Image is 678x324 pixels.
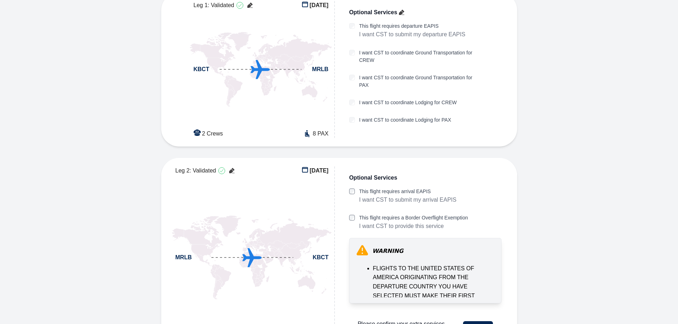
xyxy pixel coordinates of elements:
[359,195,457,205] p: I want CST to submit my arrival EAPIS
[359,188,457,195] label: This flight requires arrival EAPIS
[349,8,397,17] span: Optional Services
[313,129,329,138] span: 8 PAX
[312,65,329,74] span: MRLB
[359,214,468,222] label: This flight requires a Border Overflight Exemption
[359,49,483,64] label: I want CST to coordinate Ground Transportation for CREW
[312,253,328,262] span: KBCT
[175,253,192,262] span: MRLB
[359,74,483,89] label: I want CST to coordinate Ground Transportation for PAX
[359,99,457,106] label: I want CST to coordinate Lodging for CREW
[310,166,329,175] span: [DATE]
[310,1,329,10] span: [DATE]
[194,1,234,10] span: Leg 1: Validated
[359,222,468,231] p: I want CST to provide this service
[359,30,466,39] p: I want CST to submit my departure EAPIS
[175,166,216,175] span: Leg 2: Validated
[194,65,209,74] span: KBCT
[349,174,397,182] span: Optional Services
[372,247,404,255] span: WARNING
[359,22,466,30] label: This flight requires departure EAPIS
[359,116,451,124] label: I want CST to coordinate Lodging for PAX
[202,129,223,138] span: 2 Crews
